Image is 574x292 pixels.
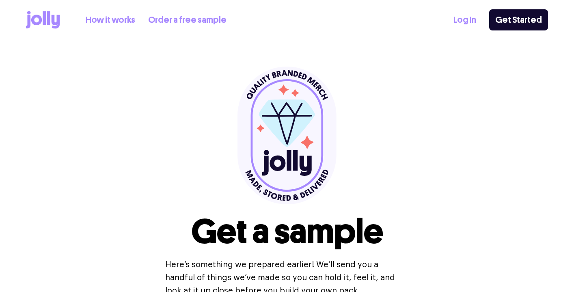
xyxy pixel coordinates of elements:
a: Order a free sample [148,13,227,27]
a: Get Started [489,9,548,30]
a: How it works [86,13,135,27]
h1: Get a sample [191,214,383,249]
a: Log In [453,13,476,27]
